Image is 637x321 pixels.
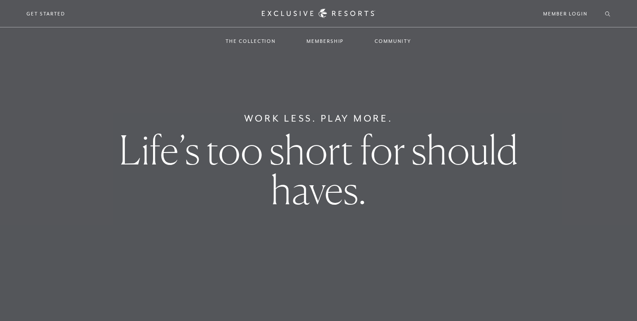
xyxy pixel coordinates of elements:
[543,10,587,18] a: Member Login
[366,28,420,54] a: Community
[298,28,353,54] a: Membership
[27,10,65,18] a: Get Started
[244,111,393,126] h6: Work Less. Play More.
[111,130,526,210] h1: Life’s too short for should haves.
[217,28,284,54] a: The Collection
